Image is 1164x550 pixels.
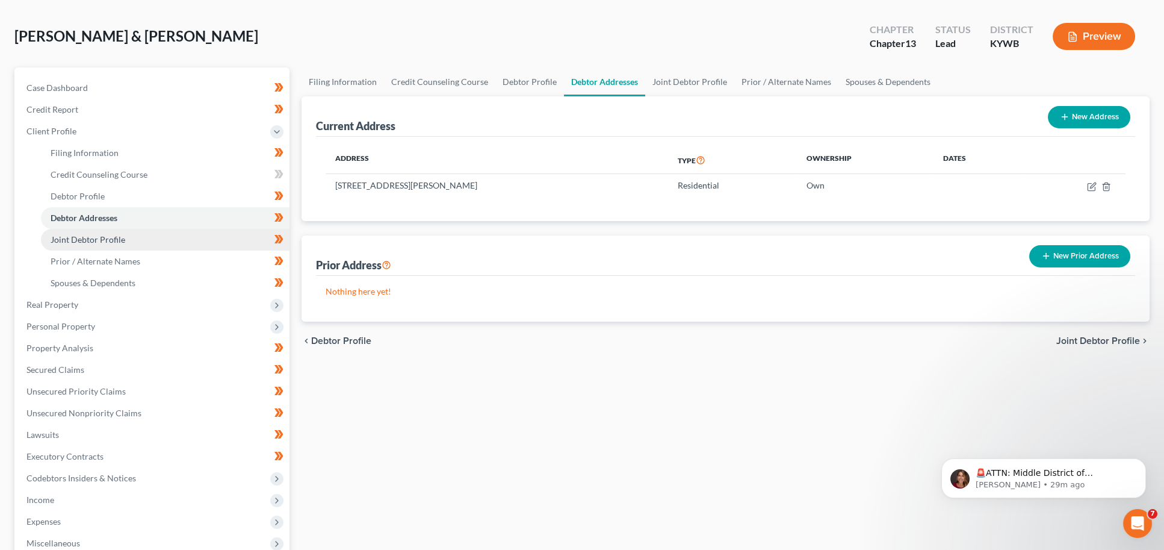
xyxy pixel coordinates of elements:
[41,251,289,272] a: Prior / Alternate Names
[326,174,668,197] td: [STREET_ADDRESS][PERSON_NAME]
[1140,336,1150,346] i: chevron_right
[905,37,916,49] span: 13
[51,234,125,245] span: Joint Debtor Profile
[26,473,136,483] span: Codebtors Insiders & Notices
[26,451,104,461] span: Executory Contracts
[17,99,289,120] a: Credit Report
[14,27,258,45] span: [PERSON_NAME] & [PERSON_NAME]
[668,174,797,197] td: Residential
[935,37,971,51] div: Lead
[17,446,289,467] a: Executory Contracts
[26,126,76,136] span: Client Profile
[26,408,141,418] span: Unsecured Nonpriority Claims
[51,278,135,288] span: Spouses & Dependents
[26,83,88,93] span: Case Dashboard
[51,256,140,266] span: Prior / Alternate Names
[1123,509,1152,538] iframe: Intercom live chat
[668,146,797,174] th: Type
[870,23,916,37] div: Chapter
[41,164,289,186] a: Credit Counseling Course
[26,386,126,396] span: Unsecured Priority Claims
[302,336,311,346] i: chevron_left
[316,119,395,133] div: Current Address
[1056,336,1150,346] button: Joint Debtor Profile chevron_right
[41,142,289,164] a: Filing Information
[41,272,289,294] a: Spouses & Dependents
[51,169,147,180] span: Credit Counseling Course
[41,207,289,229] a: Debtor Addresses
[51,191,105,201] span: Debtor Profile
[51,213,117,223] span: Debtor Addresses
[384,67,495,96] a: Credit Counseling Course
[302,67,384,96] a: Filing Information
[1048,106,1130,128] button: New Address
[17,77,289,99] a: Case Dashboard
[923,433,1164,517] iframe: Intercom notifications message
[870,37,916,51] div: Chapter
[26,321,95,331] span: Personal Property
[645,67,734,96] a: Joint Debtor Profile
[311,336,371,346] span: Debtor Profile
[26,299,78,310] span: Real Property
[326,286,1126,298] p: Nothing here yet!
[17,337,289,359] a: Property Analysis
[1053,23,1135,50] button: Preview
[26,343,93,353] span: Property Analysis
[838,67,938,96] a: Spouses & Dependents
[316,258,391,272] div: Prior Address
[990,37,1033,51] div: KYWB
[17,381,289,402] a: Unsecured Priority Claims
[564,67,645,96] a: Debtor Addresses
[17,359,289,381] a: Secured Claims
[26,364,84,375] span: Secured Claims
[797,146,933,174] th: Ownership
[26,538,80,548] span: Miscellaneous
[302,336,371,346] button: chevron_left Debtor Profile
[797,174,933,197] td: Own
[935,23,971,37] div: Status
[26,495,54,505] span: Income
[990,23,1033,37] div: District
[1056,336,1140,346] span: Joint Debtor Profile
[734,67,838,96] a: Prior / Alternate Names
[1148,509,1157,519] span: 7
[495,67,564,96] a: Debtor Profile
[51,148,119,158] span: Filing Information
[933,146,1023,174] th: Dates
[26,104,78,114] span: Credit Report
[26,430,59,440] span: Lawsuits
[1029,245,1130,267] button: New Prior Address
[17,424,289,446] a: Lawsuits
[326,146,668,174] th: Address
[26,516,61,527] span: Expenses
[17,402,289,424] a: Unsecured Nonpriority Claims
[41,186,289,207] a: Debtor Profile
[41,229,289,251] a: Joint Debtor Profile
